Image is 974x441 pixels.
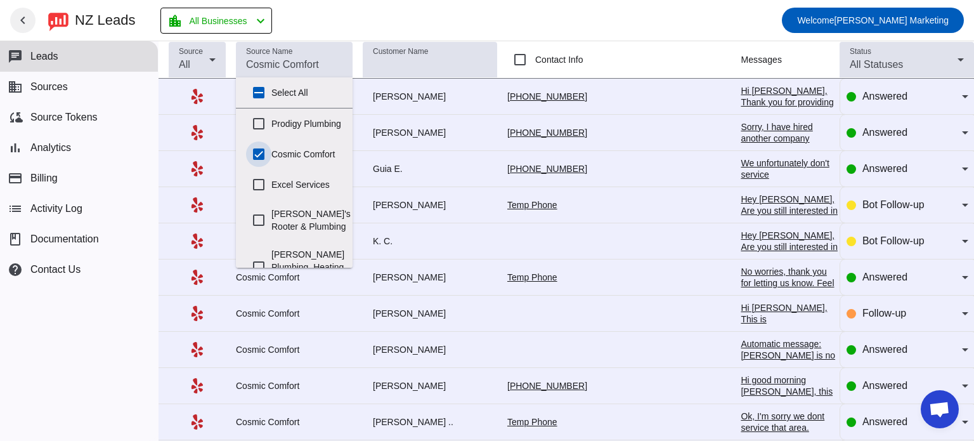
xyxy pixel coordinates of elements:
div: No worries, thank you for letting us know. Feel free to reach out if you may need anything else. ... [741,266,838,334]
span: Source Tokens [30,112,98,123]
span: Leads [30,51,58,62]
div: [PERSON_NAME] [363,91,497,102]
a: [PHONE_NUMBER] [507,91,587,102]
span: Answered [862,344,907,355]
span: Billing [30,173,58,184]
div: Guia E. [363,163,497,174]
span: Answered [862,127,907,138]
mat-icon: bar_chart [8,140,23,155]
div: [PERSON_NAME] [363,380,497,392]
div: NZ Leads [75,11,135,29]
mat-label: Source [179,48,203,56]
mat-icon: Yelp [190,342,205,357]
mat-label: Source Name [246,48,292,56]
mat-icon: Yelp [190,414,205,430]
label: [PERSON_NAME] Plumbing, Heating & Air [271,240,344,294]
mat-icon: list [8,201,23,216]
mat-icon: business [8,79,23,95]
div: Cosmic Comfort [236,344,353,355]
span: Activity Log [30,203,82,214]
div: K. C. [363,235,497,247]
a: [PHONE_NUMBER] [507,381,587,391]
mat-icon: Yelp [190,89,205,104]
label: Contact Info [533,53,583,66]
mat-icon: Yelp [190,306,205,321]
a: [PHONE_NUMBER] [507,164,587,174]
span: Sources [30,81,68,93]
span: Bot Follow-up [862,199,925,210]
mat-icon: payment [8,171,23,186]
a: [PHONE_NUMBER] [507,128,587,138]
mat-icon: Yelp [190,125,205,140]
mat-icon: Yelp [190,161,205,176]
mat-icon: chevron_left [253,13,268,29]
label: Excel Services [271,171,342,199]
span: Bot Follow-up [862,235,925,246]
div: Hi [PERSON_NAME], Thank you for providing your information! We'll get back to you as soon as poss... [741,85,838,165]
div: Ok, I'm sorry we dont service that area. [741,411,838,433]
mat-icon: Yelp [190,197,205,213]
div: Hi [PERSON_NAME], This is [PERSON_NAME] with Cosmic Comfort. Are you still in need of a tech to c... [741,302,838,428]
button: Welcome[PERSON_NAME] Marketing [782,8,964,33]
span: book [8,232,23,247]
mat-icon: location_city [167,13,183,29]
button: All Businesses [160,8,272,34]
mat-label: Status [850,48,871,56]
mat-icon: Yelp [190,270,205,285]
span: [PERSON_NAME] Marketing [797,11,949,29]
span: Answered [862,91,907,102]
a: Open chat [921,390,959,428]
mat-icon: chevron_left [15,13,30,28]
span: Welcome [797,15,834,25]
label: [PERSON_NAME]'s Rooter & Plumbing [271,200,351,240]
div: Hey [PERSON_NAME], Are you still interested in getting a free estimate? Is there a good number to... [741,194,838,285]
img: logo [48,10,68,31]
div: [PERSON_NAME] [363,308,497,319]
div: [PERSON_NAME] [363,272,497,283]
span: Answered [862,380,907,391]
div: [PERSON_NAME] .. [363,416,497,428]
div: [PERSON_NAME] [363,199,497,211]
span: Answered [862,416,907,427]
a: Temp Phone [507,417,557,427]
a: Temp Phone [507,200,557,210]
label: Cosmic Comfort [271,140,342,168]
div: Cosmic Comfort [236,272,353,283]
mat-icon: help [8,262,23,277]
div: Automatic message: [PERSON_NAME] is no longer pursuing this job. [741,338,838,372]
mat-icon: cloud_sync [8,110,23,125]
div: [PERSON_NAME] [363,344,497,355]
span: Documentation [30,234,99,245]
span: All [179,59,190,70]
mat-label: Customer Name [373,48,428,56]
div: Cosmic Comfort [236,416,353,428]
span: Analytics [30,142,71,154]
mat-icon: Yelp [190,234,205,249]
div: [PERSON_NAME] [363,127,497,138]
div: Sorry, I have hired another company [741,121,838,144]
div: Hey [PERSON_NAME], Are you still interested in getting a free estimate? Is there a good number to... [741,230,838,321]
span: Answered [862,163,907,174]
span: All Statuses [850,59,903,70]
div: Cosmic Comfort [236,308,353,319]
span: Follow-up [862,308,906,319]
label: Select All [271,79,342,107]
label: Prodigy Plumbing [271,110,342,138]
mat-icon: chat [8,49,23,64]
div: We unfortunately don't service [PERSON_NAME], my apologies but that is out of our area. [741,157,838,214]
span: Contact Us [30,264,81,275]
a: Temp Phone [507,272,557,282]
input: Cosmic Comfort [246,57,342,72]
span: Answered [862,272,907,282]
span: All Businesses [189,12,247,30]
div: Cosmic Comfort [236,380,353,392]
mat-icon: Yelp [190,378,205,393]
th: Messages [741,41,848,79]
